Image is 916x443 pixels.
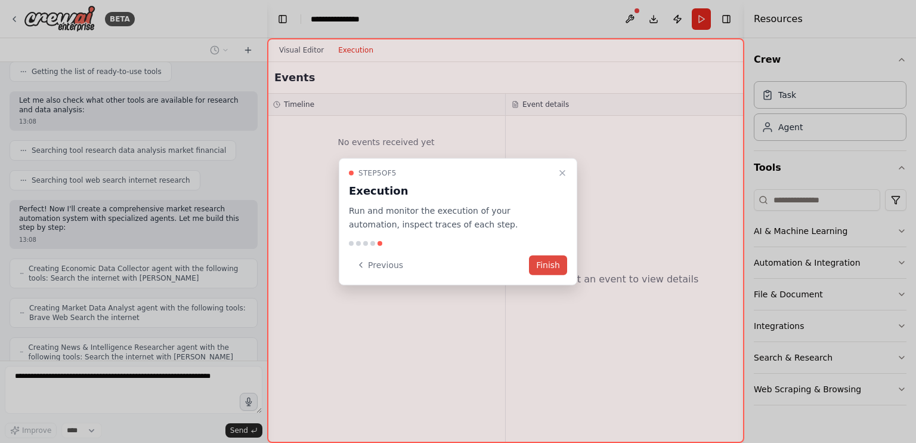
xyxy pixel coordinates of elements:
[349,255,410,275] button: Previous
[529,255,567,275] button: Finish
[555,166,570,180] button: Close walkthrough
[349,204,553,232] p: Run and monitor the execution of your automation, inspect traces of each step.
[358,168,397,178] span: Step 5 of 5
[349,183,553,199] h3: Execution
[274,11,291,27] button: Hide left sidebar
